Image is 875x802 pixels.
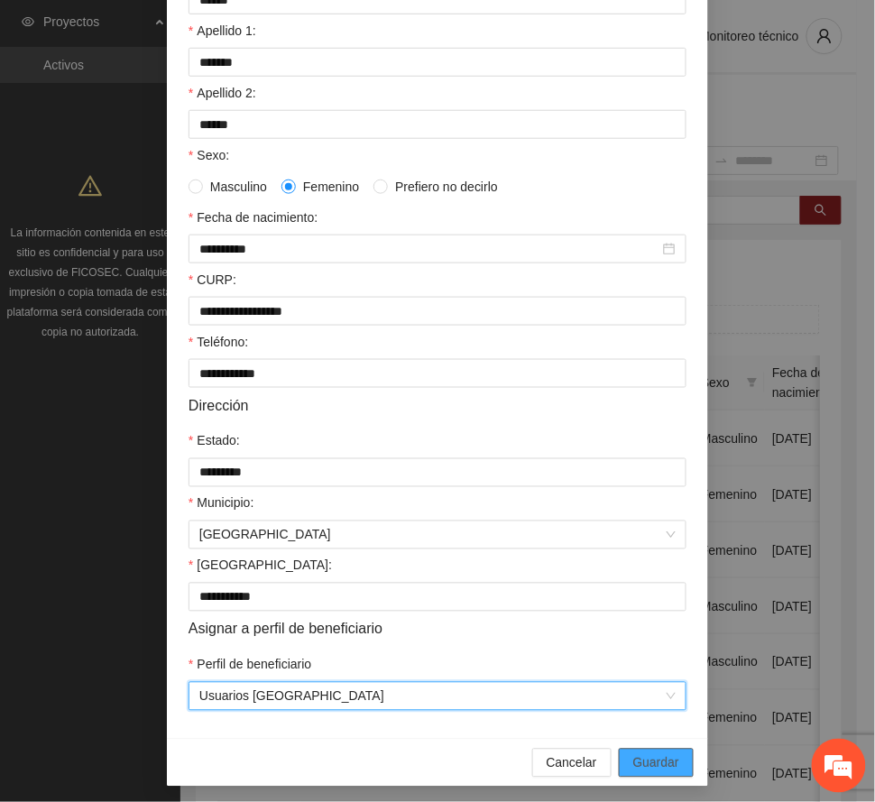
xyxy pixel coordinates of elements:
[619,749,694,778] button: Guardar
[189,145,229,165] label: Sexo:
[189,110,686,139] input: Apellido 2:
[189,655,311,675] label: Perfil de beneficiario
[189,297,686,326] input: CURP:
[547,753,597,773] span: Cancelar
[633,753,679,773] span: Guardar
[388,177,505,197] span: Prefiero no decirlo
[189,21,256,41] label: Apellido 1:
[199,521,676,548] span: Chihuahua
[189,394,249,417] span: Dirección
[189,556,332,576] label: Colonia:
[189,332,248,352] label: Teléfono:
[105,241,249,423] span: Estamos en línea.
[189,83,256,103] label: Apellido 2:
[9,493,344,556] textarea: Escriba su mensaje y pulse “Intro”
[189,270,236,290] label: CURP:
[189,431,240,451] label: Estado:
[532,749,612,778] button: Cancelar
[189,458,686,487] input: Estado:
[189,359,686,388] input: Teléfono:
[203,177,274,197] span: Masculino
[199,239,659,259] input: Fecha de nacimiento:
[296,177,366,197] span: Femenino
[189,207,318,227] label: Fecha de nacimiento:
[94,92,303,115] div: Chatee con nosotros ahora
[189,493,253,513] label: Municipio:
[189,618,382,641] span: Asignar a perfil de beneficiario
[296,9,339,52] div: Minimizar ventana de chat en vivo
[189,48,686,77] input: Apellido 1:
[199,683,676,710] span: Usuarios Chihuahua
[189,583,686,612] input: Colonia:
